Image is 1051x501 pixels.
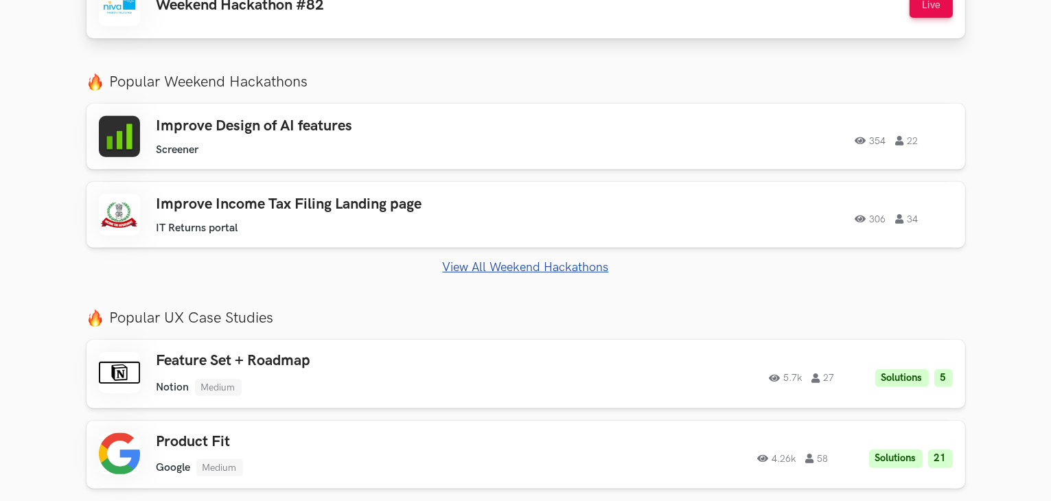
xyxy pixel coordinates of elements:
[770,373,802,383] span: 5.7k
[157,222,238,235] li: IT Returns portal
[86,309,965,327] label: Popular UX Case Studies
[869,450,923,468] li: Solutions
[196,459,243,476] li: Medium
[157,433,546,451] h3: Product Fit
[758,454,796,463] span: 4.26k
[86,73,965,91] label: Popular Weekend Hackathons
[157,352,546,370] h3: Feature Set + Roadmap
[934,369,953,388] li: 5
[812,373,835,383] span: 27
[875,369,929,388] li: Solutions
[86,182,965,248] a: Improve Income Tax Filing Landing page IT Returns portal 306 34
[157,143,199,156] li: Screener
[86,104,965,170] a: Improve Design of AI features Screener 354 22
[855,214,886,224] span: 306
[86,340,965,408] a: Feature Set + Roadmap Notion Medium 5.7k 27 Solutions 5
[157,461,191,474] li: Google
[896,214,919,224] span: 34
[86,310,104,327] img: fire.png
[806,454,829,463] span: 58
[157,117,546,135] h3: Improve Design of AI features
[896,136,919,145] span: 22
[855,136,886,145] span: 354
[157,196,546,213] h3: Improve Income Tax Filing Landing page
[86,260,965,275] a: View All Weekend Hackathons
[195,379,242,396] li: Medium
[86,73,104,91] img: fire.png
[86,421,965,489] a: Product Fit Google Medium 4.26k 58 Solutions 21
[928,450,953,468] li: 21
[157,381,189,394] li: Notion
